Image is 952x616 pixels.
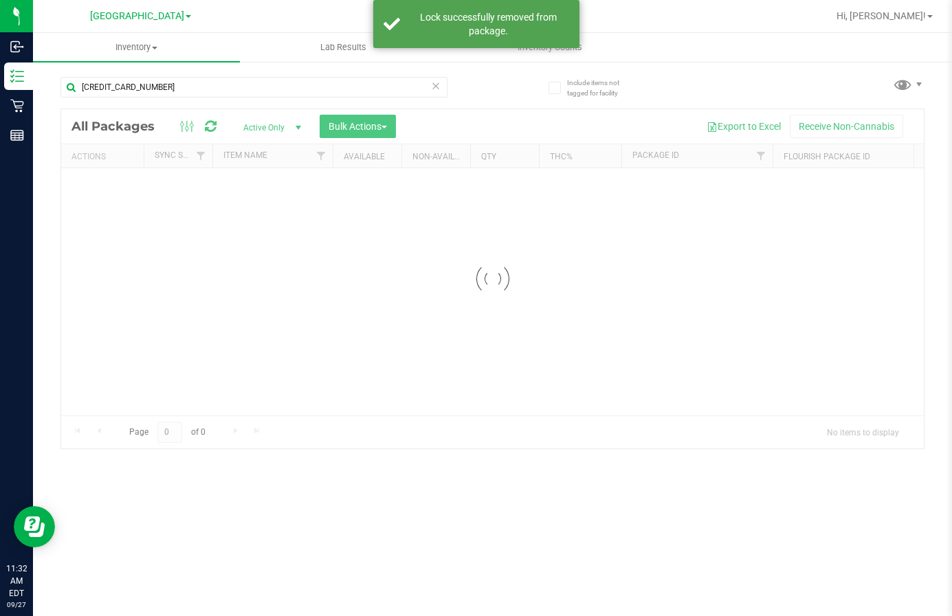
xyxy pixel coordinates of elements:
[408,10,569,38] div: Lock successfully removed from package.
[10,40,24,54] inline-svg: Inbound
[837,10,926,21] span: Hi, [PERSON_NAME]!
[33,33,240,62] a: Inventory
[6,600,27,610] p: 09/27
[60,77,447,98] input: Search Package ID, Item Name, SKU, Lot or Part Number...
[302,41,385,54] span: Lab Results
[567,78,636,98] span: Include items not tagged for facility
[6,562,27,600] p: 11:32 AM EDT
[10,69,24,83] inline-svg: Inventory
[240,33,447,62] a: Lab Results
[14,506,55,547] iframe: Resource center
[10,99,24,113] inline-svg: Retail
[10,128,24,142] inline-svg: Reports
[33,41,240,54] span: Inventory
[431,77,441,95] span: Clear
[90,10,184,22] span: [GEOGRAPHIC_DATA]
